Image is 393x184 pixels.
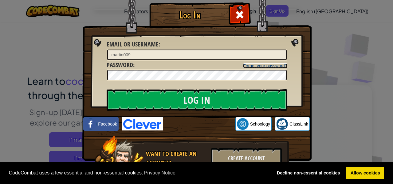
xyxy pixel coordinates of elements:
[163,117,235,131] iframe: Sign in with Google Button
[107,61,133,69] span: Password
[346,167,384,179] a: allow cookies
[9,168,268,178] span: CodeCombat uses a few essential and non-essential cookies.
[85,118,96,130] img: facebook_small.png
[289,121,308,127] span: ClassLink
[146,150,207,167] div: Want to create an account?
[250,121,270,127] span: Schoology
[276,118,288,130] img: classlink-logo-small.png
[143,168,177,178] a: learn more about cookies
[122,117,163,130] img: clever-logo-blue.png
[211,148,282,170] div: Create Account
[107,40,159,48] span: Email or Username
[107,89,287,111] input: Log In
[98,121,117,127] span: Facebook
[107,40,160,49] label: :
[273,167,344,179] a: deny cookies
[151,10,229,20] h1: Log In
[237,118,249,130] img: schoology.png
[243,63,287,68] a: Forgot your password?
[107,61,135,70] label: :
